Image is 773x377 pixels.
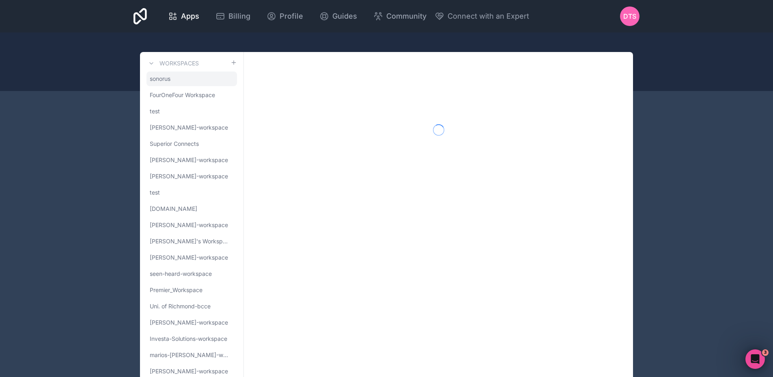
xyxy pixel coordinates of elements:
[228,11,250,22] span: Billing
[146,348,237,362] a: marios-[PERSON_NAME]-workspace
[146,169,237,184] a: [PERSON_NAME]-workspace
[745,349,765,369] iframe: Intercom live chat
[150,140,199,148] span: Superior Connects
[146,218,237,232] a: [PERSON_NAME]-workspace
[181,11,199,22] span: Apps
[150,318,228,327] span: [PERSON_NAME]-workspace
[623,11,636,21] span: DTS
[150,351,230,359] span: marios-[PERSON_NAME]-workspace
[209,7,257,25] a: Billing
[150,75,170,83] span: sonorus
[150,237,230,245] span: [PERSON_NAME]'s Workspace
[146,185,237,200] a: test
[332,11,357,22] span: Guides
[159,59,199,67] h3: Workspaces
[161,7,206,25] a: Apps
[386,11,426,22] span: Community
[146,234,237,249] a: [PERSON_NAME]'s Workspace
[150,221,228,229] span: [PERSON_NAME]-workspace
[146,331,237,346] a: Investa-Solutions-workspace
[367,7,433,25] a: Community
[146,201,237,216] a: [DOMAIN_NAME]
[313,7,364,25] a: Guides
[146,153,237,167] a: [PERSON_NAME]-workspace
[150,188,160,197] span: test
[150,286,202,294] span: Premier_Workspace
[146,88,237,102] a: FourOneFour Workspace
[146,250,237,265] a: [PERSON_NAME]-workspace
[146,120,237,135] a: [PERSON_NAME]-workspace
[762,349,769,356] span: 3
[150,253,228,262] span: [PERSON_NAME]-workspace
[146,266,237,281] a: seen-heard-workspace
[150,205,197,213] span: [DOMAIN_NAME]
[448,11,529,22] span: Connect with an Expert
[150,270,212,278] span: seen-heard-workspace
[435,11,529,22] button: Connect with an Expert
[146,283,237,297] a: Premier_Workspace
[280,11,303,22] span: Profile
[146,136,237,151] a: Superior Connects
[146,58,199,68] a: Workspaces
[146,71,237,86] a: sonorus
[146,104,237,119] a: test
[150,123,228,132] span: [PERSON_NAME]-workspace
[150,335,227,343] span: Investa-Solutions-workspace
[150,91,215,99] span: FourOneFour Workspace
[260,7,310,25] a: Profile
[150,172,228,180] span: [PERSON_NAME]-workspace
[150,107,160,115] span: test
[150,367,228,375] span: [PERSON_NAME]-workspace
[146,315,237,330] a: [PERSON_NAME]-workspace
[150,302,211,310] span: Uni. of Richmond-bcce
[150,156,228,164] span: [PERSON_NAME]-workspace
[146,299,237,314] a: Uni. of Richmond-bcce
